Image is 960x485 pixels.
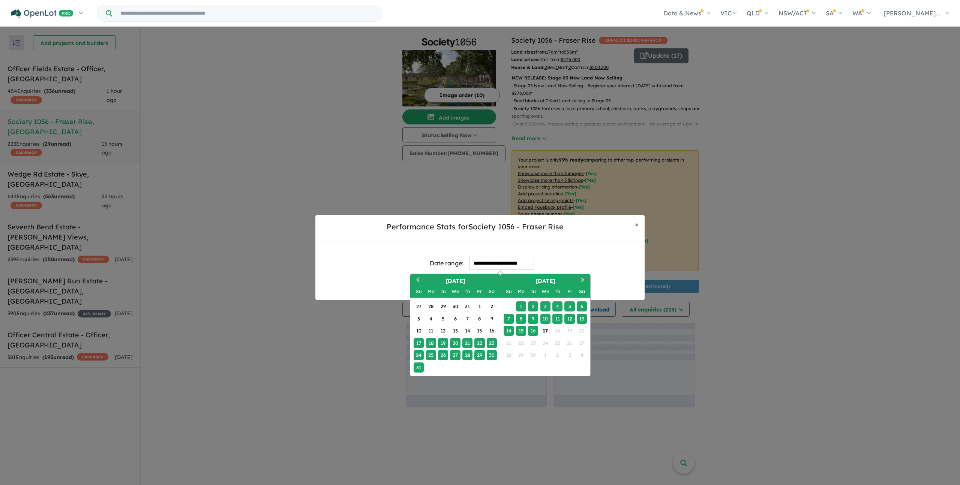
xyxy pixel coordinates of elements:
[504,286,514,296] div: Sunday
[11,9,73,18] img: Openlot PRO Logo White
[540,301,550,311] div: Choose Wednesday, September 3rd, 2025
[577,286,587,296] div: Saturday
[474,301,484,311] div: Choose Friday, August 1st, 2025
[487,326,497,336] div: Choose Saturday, August 16th, 2025
[564,286,574,296] div: Friday
[321,221,629,232] h5: Performance Stats for Society 1056 - Fraser Rise
[540,350,550,360] div: Not available Wednesday, October 1st, 2025
[528,350,538,360] div: Not available Tuesday, September 30th, 2025
[414,338,424,348] div: Choose Sunday, August 17th, 2025
[552,314,562,324] div: Choose Thursday, September 11th, 2025
[462,350,472,360] div: Choose Thursday, August 28th, 2025
[462,326,472,336] div: Choose Thursday, August 14th, 2025
[426,301,436,311] div: Choose Monday, July 28th, 2025
[462,338,472,348] div: Choose Thursday, August 21st, 2025
[414,314,424,324] div: Choose Sunday, August 3rd, 2025
[577,275,589,287] button: Next Month
[564,338,574,348] div: Not available Friday, September 26th, 2025
[487,301,497,311] div: Choose Saturday, August 2nd, 2025
[540,286,550,296] div: Wednesday
[564,350,574,360] div: Not available Friday, October 3rd, 2025
[450,338,460,348] div: Choose Wednesday, August 20th, 2025
[552,338,562,348] div: Not available Thursday, September 25th, 2025
[410,277,500,286] h2: [DATE]
[462,301,472,311] div: Choose Thursday, July 31st, 2025
[474,326,484,336] div: Choose Friday, August 15th, 2025
[114,5,381,21] input: Try estate name, suburb, builder or developer
[438,286,448,296] div: Tuesday
[552,326,562,336] div: Not available Thursday, September 18th, 2025
[487,338,497,348] div: Choose Saturday, August 23rd, 2025
[516,338,526,348] div: Not available Monday, September 22nd, 2025
[450,314,460,324] div: Choose Wednesday, August 6th, 2025
[577,314,587,324] div: Choose Saturday, September 13th, 2025
[410,274,591,376] div: Choose Date
[474,350,484,360] div: Choose Friday, August 29th, 2025
[516,286,526,296] div: Monday
[884,9,940,17] span: [PERSON_NAME]...
[504,338,514,348] div: Not available Sunday, September 21st, 2025
[552,350,562,360] div: Not available Thursday, October 2nd, 2025
[474,314,484,324] div: Choose Friday, August 8th, 2025
[438,326,448,336] div: Choose Tuesday, August 12th, 2025
[540,338,550,348] div: Not available Wednesday, September 24th, 2025
[450,301,460,311] div: Choose Wednesday, July 30th, 2025
[635,220,639,229] span: ×
[504,326,514,336] div: Choose Sunday, September 14th, 2025
[564,326,574,336] div: Not available Friday, September 19th, 2025
[462,314,472,324] div: Choose Thursday, August 7th, 2025
[516,350,526,360] div: Not available Monday, September 29th, 2025
[577,338,587,348] div: Not available Saturday, September 27th, 2025
[516,314,526,324] div: Choose Monday, September 8th, 2025
[540,314,550,324] div: Choose Wednesday, September 10th, 2025
[552,286,562,296] div: Thursday
[414,286,424,296] div: Sunday
[516,301,526,311] div: Choose Monday, September 1st, 2025
[438,314,448,324] div: Choose Tuesday, August 5th, 2025
[516,326,526,336] div: Choose Monday, September 15th, 2025
[564,301,574,311] div: Choose Friday, September 5th, 2025
[450,326,460,336] div: Choose Wednesday, August 13th, 2025
[540,326,550,336] div: Choose Wednesday, September 17th, 2025
[500,277,590,286] h2: [DATE]
[426,338,436,348] div: Choose Monday, August 18th, 2025
[426,314,436,324] div: Choose Monday, August 4th, 2025
[450,350,460,360] div: Choose Wednesday, August 27th, 2025
[414,301,424,311] div: Choose Sunday, July 27th, 2025
[426,350,436,360] div: Choose Monday, August 25th, 2025
[414,350,424,360] div: Choose Sunday, August 24th, 2025
[414,362,424,373] div: Choose Sunday, August 31st, 2025
[438,350,448,360] div: Choose Tuesday, August 26th, 2025
[430,258,463,268] div: Date range:
[528,301,538,311] div: Choose Tuesday, September 2nd, 2025
[564,314,574,324] div: Choose Friday, September 12th, 2025
[412,301,498,374] div: Month August, 2025
[528,338,538,348] div: Not available Tuesday, September 23rd, 2025
[552,301,562,311] div: Choose Thursday, September 4th, 2025
[504,350,514,360] div: Not available Sunday, September 28th, 2025
[502,301,588,361] div: Month September, 2025
[438,338,448,348] div: Choose Tuesday, August 19th, 2025
[474,338,484,348] div: Choose Friday, August 22nd, 2025
[474,286,484,296] div: Friday
[577,350,587,360] div: Not available Saturday, October 4th, 2025
[426,326,436,336] div: Choose Monday, August 11th, 2025
[528,326,538,336] div: Choose Tuesday, September 16th, 2025
[487,286,497,296] div: Saturday
[487,350,497,360] div: Choose Saturday, August 30th, 2025
[426,286,436,296] div: Monday
[577,326,587,336] div: Not available Saturday, September 20th, 2025
[504,314,514,324] div: Choose Sunday, September 7th, 2025
[450,286,460,296] div: Wednesday
[414,326,424,336] div: Choose Sunday, August 10th, 2025
[528,314,538,324] div: Choose Tuesday, September 9th, 2025
[438,301,448,311] div: Choose Tuesday, July 29th, 2025
[462,286,472,296] div: Thursday
[577,301,587,311] div: Choose Saturday, September 6th, 2025
[528,286,538,296] div: Tuesday
[487,314,497,324] div: Choose Saturday, August 9th, 2025
[411,275,423,287] button: Previous Month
